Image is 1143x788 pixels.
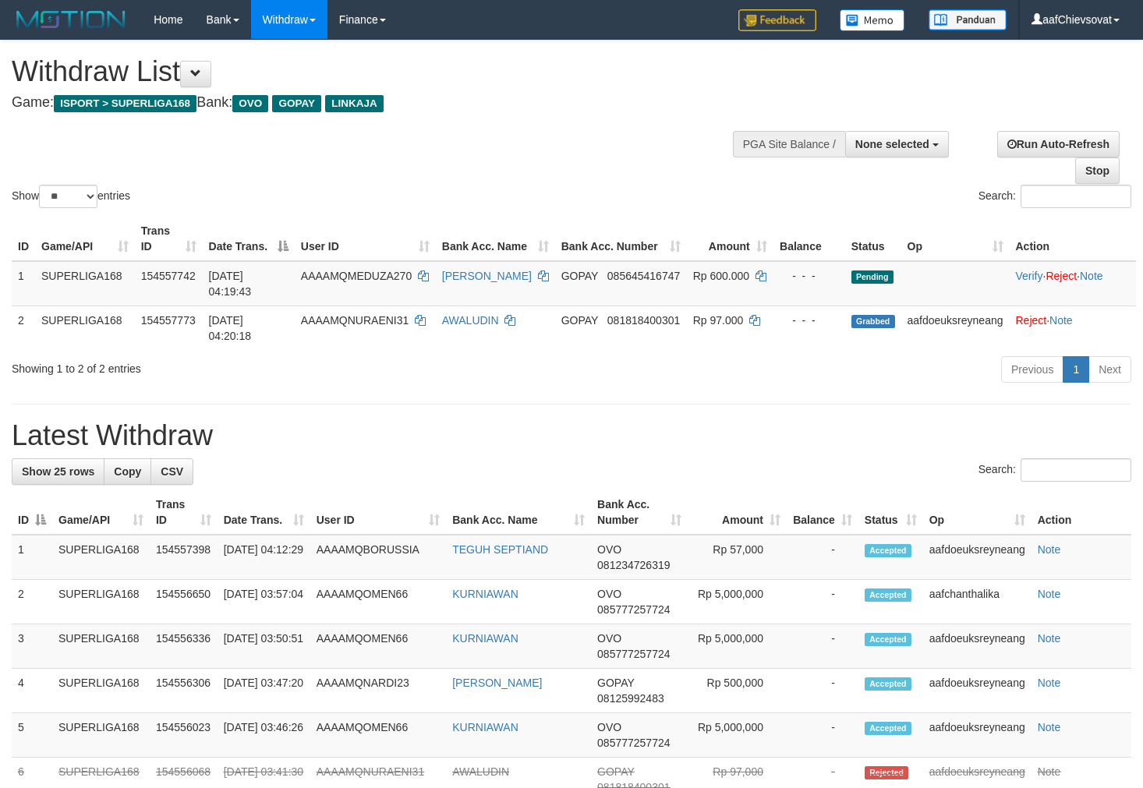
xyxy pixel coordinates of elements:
[301,314,409,327] span: AAAAMQNURAENI31
[310,669,447,713] td: AAAAMQNARDI23
[209,270,252,298] span: [DATE] 04:19:43
[54,95,196,112] span: ISPORT > SUPERLIGA168
[688,713,787,758] td: Rp 5,000,000
[310,490,447,535] th: User ID: activate to sort column ascending
[135,217,203,261] th: Trans ID: activate to sort column ascending
[12,713,52,758] td: 5
[845,217,901,261] th: Status
[923,535,1032,580] td: aafdoeuksreyneang
[310,713,447,758] td: AAAAMQOMEN66
[150,490,218,535] th: Trans ID: activate to sort column ascending
[150,624,218,669] td: 154556336
[1038,588,1061,600] a: Note
[1080,270,1103,282] a: Note
[203,217,295,261] th: Date Trans.: activate to sort column descending
[272,95,321,112] span: GOPAY
[1075,157,1120,184] a: Stop
[141,314,196,327] span: 154557773
[923,580,1032,624] td: aafchanthalika
[150,669,218,713] td: 154556306
[597,692,664,705] span: Copy 08125992483 to clipboard
[1032,490,1131,535] th: Action
[597,737,670,749] span: Copy 085777257724 to clipboard
[733,131,845,157] div: PGA Site Balance /
[218,580,310,624] td: [DATE] 03:57:04
[114,465,141,478] span: Copy
[22,465,94,478] span: Show 25 rows
[232,95,268,112] span: OVO
[12,624,52,669] td: 3
[150,535,218,580] td: 154557398
[597,603,670,616] span: Copy 085777257724 to clipboard
[52,669,150,713] td: SUPERLIGA168
[865,633,911,646] span: Accepted
[929,9,1007,30] img: panduan.png
[150,458,193,485] a: CSV
[12,355,465,376] div: Showing 1 to 2 of 2 entries
[1038,721,1061,733] a: Note
[923,624,1032,669] td: aafdoeuksreyneang
[452,543,548,556] a: TEGUH SEPTIAND
[787,624,858,669] td: -
[1038,632,1061,645] a: Note
[688,535,787,580] td: Rp 57,000
[1021,185,1131,208] input: Search:
[845,131,949,157] button: None selected
[12,56,746,87] h1: Withdraw List
[787,713,858,758] td: -
[12,580,52,624] td: 2
[12,490,52,535] th: ID: activate to sort column descending
[865,722,911,735] span: Accepted
[1038,543,1061,556] a: Note
[12,8,130,31] img: MOTION_logo.png
[452,721,518,733] a: KURNIAWAN
[1049,314,1073,327] a: Note
[52,624,150,669] td: SUPERLIGA168
[104,458,151,485] a: Copy
[12,95,746,111] h4: Game: Bank:
[780,313,839,328] div: - - -
[693,314,744,327] span: Rp 97.000
[865,588,911,602] span: Accepted
[597,765,634,778] span: GOPAY
[561,270,598,282] span: GOPAY
[1063,356,1089,383] a: 1
[442,270,532,282] a: [PERSON_NAME]
[901,306,1010,350] td: aafdoeuksreyneang
[607,270,680,282] span: Copy 085645416747 to clipboard
[997,131,1120,157] a: Run Auto-Refresh
[35,306,135,350] td: SUPERLIGA168
[35,217,135,261] th: Game/API: activate to sort column ascending
[597,648,670,660] span: Copy 085777257724 to clipboard
[688,490,787,535] th: Amount: activate to sort column ascending
[1010,261,1137,306] td: · ·
[35,261,135,306] td: SUPERLIGA168
[446,490,591,535] th: Bank Acc. Name: activate to sort column ascending
[12,458,104,485] a: Show 25 rows
[12,185,130,208] label: Show entries
[923,490,1032,535] th: Op: activate to sort column ascending
[310,535,447,580] td: AAAAMQBORUSSIA
[923,713,1032,758] td: aafdoeuksreyneang
[738,9,816,31] img: Feedback.jpg
[1038,677,1061,689] a: Note
[1010,217,1137,261] th: Action
[865,544,911,557] span: Accepted
[1046,270,1077,282] a: Reject
[1001,356,1063,383] a: Previous
[1016,314,1047,327] a: Reject
[12,306,35,350] td: 2
[923,669,1032,713] td: aafdoeuksreyneang
[597,721,621,733] span: OVO
[693,270,749,282] span: Rp 600.000
[978,458,1131,482] label: Search:
[687,217,773,261] th: Amount: activate to sort column ascending
[597,677,634,689] span: GOPAY
[597,543,621,556] span: OVO
[787,535,858,580] td: -
[1016,270,1043,282] a: Verify
[688,669,787,713] td: Rp 500,000
[607,314,680,327] span: Copy 081818400301 to clipboard
[218,535,310,580] td: [DATE] 04:12:29
[218,490,310,535] th: Date Trans.: activate to sort column ascending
